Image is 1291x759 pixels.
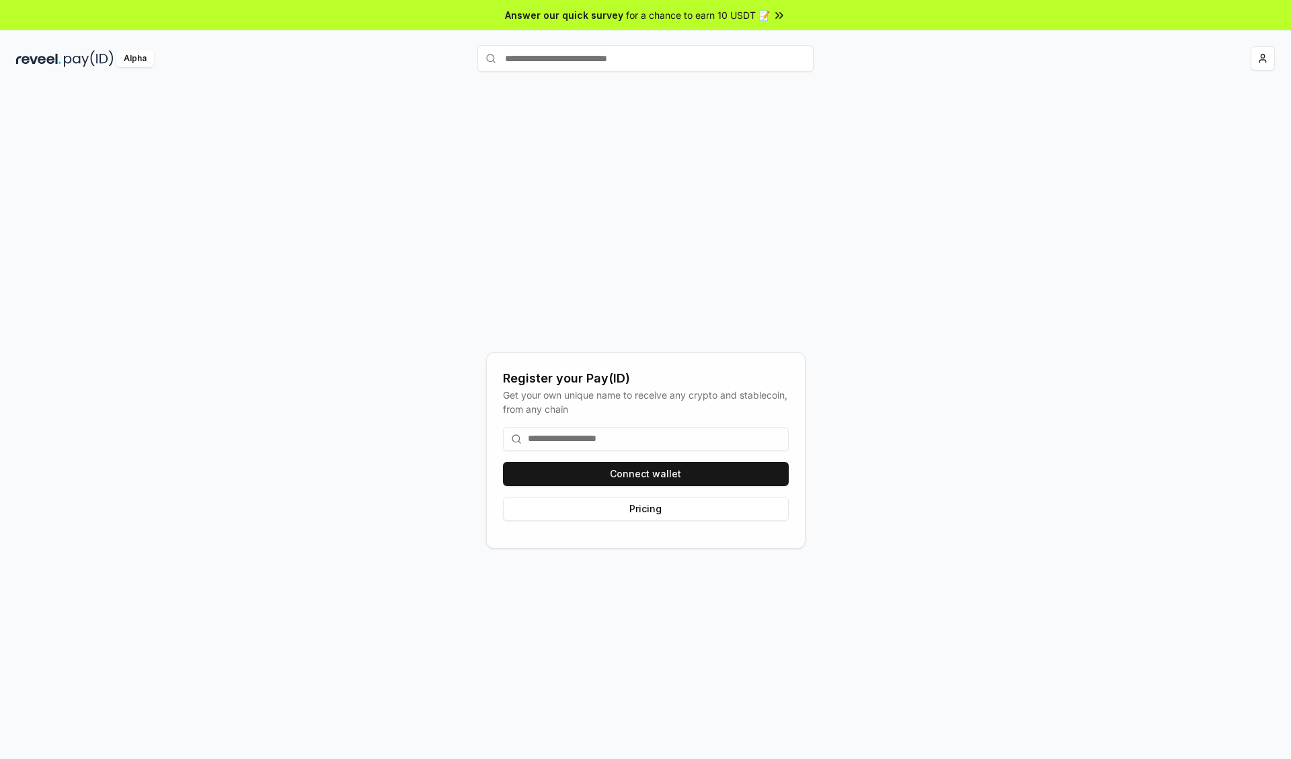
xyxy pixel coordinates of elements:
button: Pricing [503,497,789,521]
div: Register your Pay(ID) [503,369,789,388]
span: Answer our quick survey [505,8,623,22]
span: for a chance to earn 10 USDT 📝 [626,8,770,22]
img: pay_id [64,50,114,67]
img: reveel_dark [16,50,61,67]
div: Get your own unique name to receive any crypto and stablecoin, from any chain [503,388,789,416]
div: Alpha [116,50,154,67]
button: Connect wallet [503,462,789,486]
